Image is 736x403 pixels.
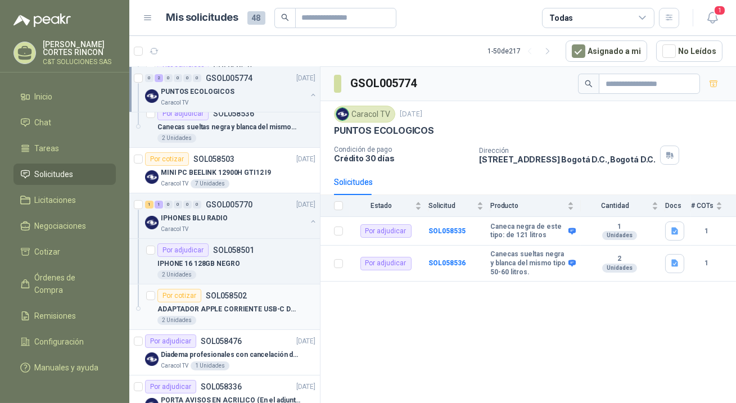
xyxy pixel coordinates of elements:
[490,250,566,277] b: Canecas sueltas negra y blanca del mismo tipo 50-60 litros.
[145,216,159,229] img: Company Logo
[35,271,105,296] span: Órdenes de Compra
[129,284,320,330] a: Por cotizarSOL058502ADAPTADOR APPLE CORRIENTE USB-C DE 20 W2 Unidades
[13,138,116,159] a: Tareas
[35,142,60,155] span: Tareas
[13,305,116,327] a: Remisiones
[350,195,428,217] th: Estado
[35,168,74,180] span: Solicitudes
[161,213,228,224] p: IPHONES BLU RADIO
[296,336,315,347] p: [DATE]
[161,350,301,360] p: Diadema profesionales con cancelación de ruido en micrófono
[334,146,470,153] p: Condición de pago
[35,194,76,206] span: Licitaciones
[35,310,76,322] span: Remisiones
[602,231,637,240] div: Unidades
[334,106,395,123] div: Caracol TV
[13,267,116,301] a: Órdenes de Compra
[334,176,373,188] div: Solicitudes
[490,202,565,210] span: Producto
[157,259,240,269] p: IPHONE 16 128GB NEGRO
[296,73,315,84] p: [DATE]
[191,179,229,188] div: 7 Unidades
[336,108,349,120] img: Company Logo
[13,86,116,107] a: Inicio
[129,239,320,284] a: Por adjudicarSOL058501IPHONE 16 128GB NEGRO2 Unidades
[43,40,116,56] p: [PERSON_NAME] CORTES RINCON
[247,11,265,25] span: 48
[161,87,234,97] p: PUNTOS ECOLOGICOS
[157,270,196,279] div: 2 Unidades
[691,202,714,210] span: # COTs
[479,147,656,155] p: Dirección
[155,74,163,82] div: 2
[428,227,466,235] a: SOL058535
[193,201,201,209] div: 0
[581,202,649,210] span: Cantidad
[334,153,470,163] p: Crédito 30 días
[164,74,173,82] div: 0
[490,195,581,217] th: Producto
[566,40,647,62] button: Asignado a mi
[157,134,196,143] div: 2 Unidades
[166,10,238,26] h1: Mis solicitudes
[35,336,84,348] span: Configuración
[296,382,315,392] p: [DATE]
[161,167,271,178] p: MINI PC BEELINK 12900H GTI12 I9
[145,198,318,234] a: 1 1 0 0 0 0 GSOL005770[DATE] Company LogoIPHONES BLU RADIOCaracol TV
[129,330,320,375] a: Por adjudicarSOL058476[DATE] Company LogoDiadema profesionales con cancelación de ruido en micróf...
[360,257,412,270] div: Por adjudicar
[145,152,189,166] div: Por cotizar
[549,12,573,24] div: Todas
[13,189,116,211] a: Licitaciones
[350,75,418,92] h3: GSOL005774
[581,195,665,217] th: Cantidad
[428,195,490,217] th: Solicitud
[145,71,318,107] a: 0 2 0 0 0 0 GSOL005774[DATE] Company LogoPUNTOS ECOLOGICOSCaracol TV
[490,223,566,240] b: Caneca negra de este tipo: de 121 litros
[145,352,159,366] img: Company Logo
[174,74,182,82] div: 0
[155,201,163,209] div: 1
[191,361,229,370] div: 1 Unidades
[161,361,188,370] p: Caracol TV
[665,195,691,217] th: Docs
[581,223,658,232] b: 1
[691,226,723,237] b: 1
[145,334,196,348] div: Por adjudicar
[13,331,116,352] a: Configuración
[479,155,656,164] p: [STREET_ADDRESS] Bogotá D.C. , Bogotá D.C.
[13,13,71,27] img: Logo peakr
[129,102,320,148] a: Por adjudicarSOL058536Canecas sueltas negra y blanca del mismo tipo 50-60 litros.2 Unidades
[296,154,315,165] p: [DATE]
[400,109,422,120] p: [DATE]
[35,246,61,258] span: Cotizar
[157,316,196,325] div: 2 Unidades
[602,264,637,273] div: Unidades
[157,243,209,257] div: Por adjudicar
[157,304,297,315] p: ADAPTADOR APPLE CORRIENTE USB-C DE 20 W
[183,74,192,82] div: 0
[428,202,475,210] span: Solicitud
[157,122,297,133] p: Canecas sueltas negra y blanca del mismo tipo 50-60 litros.
[174,201,182,209] div: 0
[714,5,726,16] span: 1
[213,246,254,254] p: SOL058501
[13,357,116,378] a: Manuales y ayuda
[161,98,188,107] p: Caracol TV
[157,289,201,302] div: Por cotizar
[145,170,159,184] img: Company Logo
[213,110,254,117] p: SOL058536
[164,201,173,209] div: 0
[129,148,320,193] a: Por cotizarSOL058503[DATE] Company LogoMINI PC BEELINK 12900H GTI12 I9Caracol TV7 Unidades
[281,13,289,21] span: search
[206,201,252,209] p: GSOL005770
[206,292,247,300] p: SOL058502
[35,90,53,103] span: Inicio
[145,74,153,82] div: 0
[296,200,315,210] p: [DATE]
[157,107,209,120] div: Por adjudicar
[43,58,116,65] p: C&T SOLUCIONES SAS
[201,383,242,391] p: SOL058336
[13,241,116,262] a: Cotizar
